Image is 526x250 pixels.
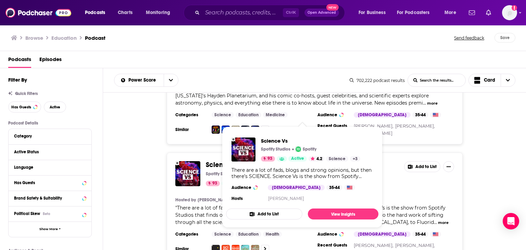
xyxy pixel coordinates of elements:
[466,7,478,19] a: Show notifications dropdown
[50,105,60,109] span: Active
[212,231,234,237] a: Science
[231,185,262,190] h3: Audience
[291,155,304,162] span: Active
[14,180,80,185] div: Has Guests
[202,7,283,18] input: Search podcasts, credits, & more...
[175,231,206,237] h3: Categories
[444,8,456,17] span: More
[175,112,206,118] h3: Categories
[423,100,426,106] span: ...
[440,7,465,18] button: open menu
[326,156,348,162] a: Science
[118,8,133,17] span: Charts
[317,242,348,248] h3: Recent Guests
[175,205,446,225] span: "
[175,205,446,225] span: There are a lot of fads, blogs and strong opinions, but then there’s SCIENCE. Science Vs is the s...
[14,209,86,218] button: Political SkewBeta
[412,231,428,237] div: 35-44
[296,146,316,152] a: SpotifySpotify
[261,156,275,162] a: 93
[39,227,58,231] span: Show More
[502,5,517,20] span: Logged in as ereardon
[354,231,411,237] div: [DEMOGRAPHIC_DATA]
[288,156,307,162] a: Active
[190,5,351,21] div: Search podcasts, credits, & more...
[212,180,217,187] span: 93
[308,11,336,14] span: Open Advanced
[427,100,438,106] button: more
[317,112,348,118] h3: Audience
[261,146,290,152] p: Spotify Studios
[8,102,41,112] button: Has Guests
[114,78,164,83] button: open menu
[14,132,86,140] button: Category
[175,85,436,106] span: Science, pop culture, and comedy collide on StarTalk Radio! [PERSON_NAME], astrophysicist and Dir...
[85,8,105,17] span: Podcasts
[438,220,449,226] button: more
[468,74,516,87] button: Choose View
[268,196,304,201] a: [PERSON_NAME]
[359,8,386,17] span: For Business
[14,163,86,171] button: Language
[484,78,495,83] span: Card
[128,78,158,83] span: Power Score
[212,126,220,134] img: Space Nuts: Astronomy Insights & Cosmic Discoveries
[146,8,170,17] span: Monitoring
[326,4,339,11] span: New
[8,54,31,68] a: Podcasts
[354,112,411,118] div: [DEMOGRAPHIC_DATA]
[226,209,302,219] button: Add to List
[51,35,77,41] h1: Education
[11,105,31,109] span: Has Guests
[14,134,82,139] div: Category
[354,7,394,18] button: open menu
[14,194,86,202] button: Brand Safety & Suitability
[231,167,373,179] div: There are a lot of fads, blogs and strong opinions, but then there’s SCIENCE. Science Vs is the s...
[80,7,114,18] button: open menu
[494,33,515,43] button: Save
[350,156,360,162] a: +3
[43,212,50,216] div: Beta
[236,231,261,237] a: Education
[8,76,27,83] h2: Filter By
[5,6,71,19] a: Podchaser - Follow, Share and Rate Podcasts
[304,9,339,17] button: Open AdvancedNew
[222,126,230,134] img: SpaceTime: Your Guide to Space & Astronomy
[14,178,86,187] button: Has Guests
[308,209,378,219] a: View Insights
[113,7,137,18] a: Charts
[206,160,240,169] span: Science Vs
[231,138,255,162] img: Science Vs
[39,54,62,68] a: Episodes
[114,74,178,87] h2: Choose List sort
[175,161,200,186] img: Science Vs
[412,112,428,118] div: 35-44
[198,197,232,203] a: [PERSON_NAME]
[434,219,437,225] span: ...
[85,35,105,41] h3: Podcast
[502,5,517,20] img: User Profile
[25,35,43,41] a: Browse
[231,196,243,201] h4: Hosts
[261,138,360,144] a: Science Vs
[317,231,348,237] h3: Audience
[404,161,440,172] button: Add to List
[236,112,261,118] a: Education
[14,211,40,216] span: Political Skew
[502,5,517,20] button: Show profile menu
[283,8,299,17] span: Ctrl K
[354,242,393,248] a: [PERSON_NAME],
[14,196,80,201] div: Brand Safety & Suitability
[326,185,342,190] div: 35-44
[206,161,240,169] a: Science Vs
[263,231,282,237] a: Health
[164,74,178,86] button: open menu
[395,242,435,248] a: [PERSON_NAME],
[175,127,206,132] h3: Similar
[206,171,235,177] p: Spotify Studios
